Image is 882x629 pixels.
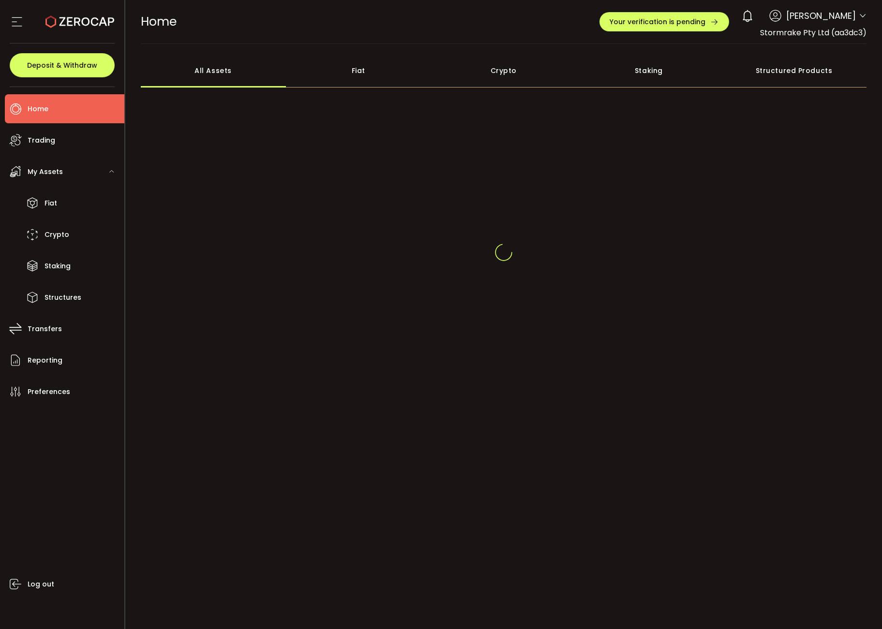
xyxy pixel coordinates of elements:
[141,13,177,30] span: Home
[610,18,705,25] span: Your verification is pending
[28,322,62,336] span: Transfers
[45,196,57,210] span: Fiat
[786,9,856,22] span: [PERSON_NAME]
[10,53,115,77] button: Deposit & Withdraw
[45,259,71,273] span: Staking
[431,54,576,88] div: Crypto
[28,133,55,147] span: Trading
[760,27,867,38] span: Stormrake Pty Ltd (aa3dc3)
[28,353,62,367] span: Reporting
[141,54,286,88] div: All Assets
[286,54,431,88] div: Fiat
[721,54,867,88] div: Structured Products
[28,165,63,179] span: My Assets
[28,385,70,399] span: Preferences
[45,228,69,242] span: Crypto
[576,54,721,88] div: Staking
[599,12,729,31] button: Your verification is pending
[45,291,81,305] span: Structures
[27,62,97,69] span: Deposit & Withdraw
[28,577,54,591] span: Log out
[28,102,48,116] span: Home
